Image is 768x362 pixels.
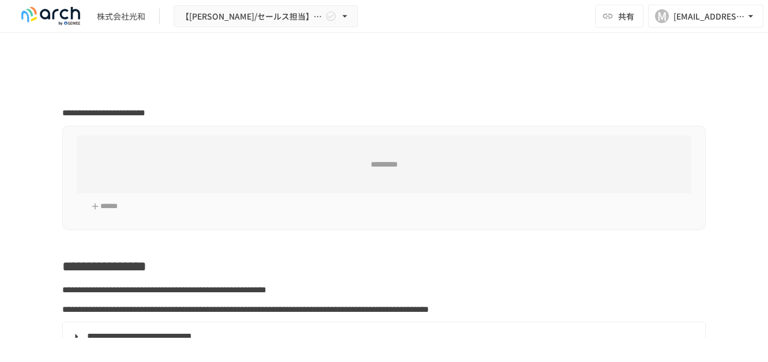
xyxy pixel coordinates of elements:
button: 共有 [595,5,643,28]
img: logo-default@2x-9cf2c760.svg [14,7,88,25]
button: 【[PERSON_NAME]/セールス担当】株式会社光和様_初期設定サポート [174,5,358,28]
div: [EMAIL_ADDRESS][DOMAIN_NAME] [673,9,745,24]
button: M[EMAIL_ADDRESS][DOMAIN_NAME] [648,5,763,28]
div: 株式会社光和 [97,10,145,22]
span: 共有 [618,10,634,22]
div: M [655,9,669,23]
span: 【[PERSON_NAME]/セールス担当】株式会社光和様_初期設定サポート [181,9,323,24]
